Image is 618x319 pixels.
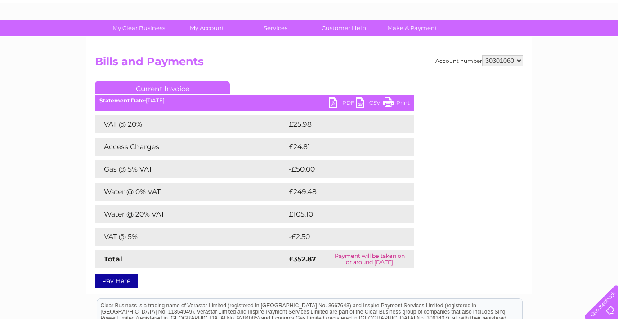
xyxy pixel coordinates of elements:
[95,55,523,72] h2: Bills and Payments
[287,205,397,223] td: £105.10
[482,38,502,45] a: Energy
[448,4,511,16] a: 0333 014 3131
[307,20,381,36] a: Customer Help
[325,250,414,268] td: Payment will be taken on or around [DATE]
[170,20,244,36] a: My Account
[507,38,534,45] a: Telecoms
[287,183,399,201] td: £249.48
[540,38,553,45] a: Blog
[97,5,522,44] div: Clear Business is a trading name of Verastar Limited (registered in [GEOGRAPHIC_DATA] No. 3667643...
[99,97,146,104] b: Statement Date:
[95,205,287,223] td: Water @ 20% VAT
[95,274,138,288] a: Pay Here
[95,138,287,156] td: Access Charges
[287,115,396,133] td: £25.98
[95,97,414,104] div: [DATE]
[460,38,477,45] a: Water
[95,228,287,246] td: VAT @ 5%
[287,228,395,246] td: -£2.50
[375,20,449,36] a: Make A Payment
[102,20,176,36] a: My Clear Business
[383,97,410,111] a: Print
[238,20,313,36] a: Services
[22,23,67,51] img: logo.png
[95,115,287,133] td: VAT @ 20%
[329,97,356,111] a: PDF
[435,55,523,66] div: Account number
[588,38,609,45] a: Log out
[289,255,316,263] strong: £352.87
[558,38,580,45] a: Contact
[287,138,395,156] td: £24.81
[356,97,383,111] a: CSV
[95,81,230,94] a: Current Invoice
[95,183,287,201] td: Water @ 0% VAT
[287,160,398,178] td: -£50.00
[95,160,287,178] td: Gas @ 5% VAT
[104,255,122,263] strong: Total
